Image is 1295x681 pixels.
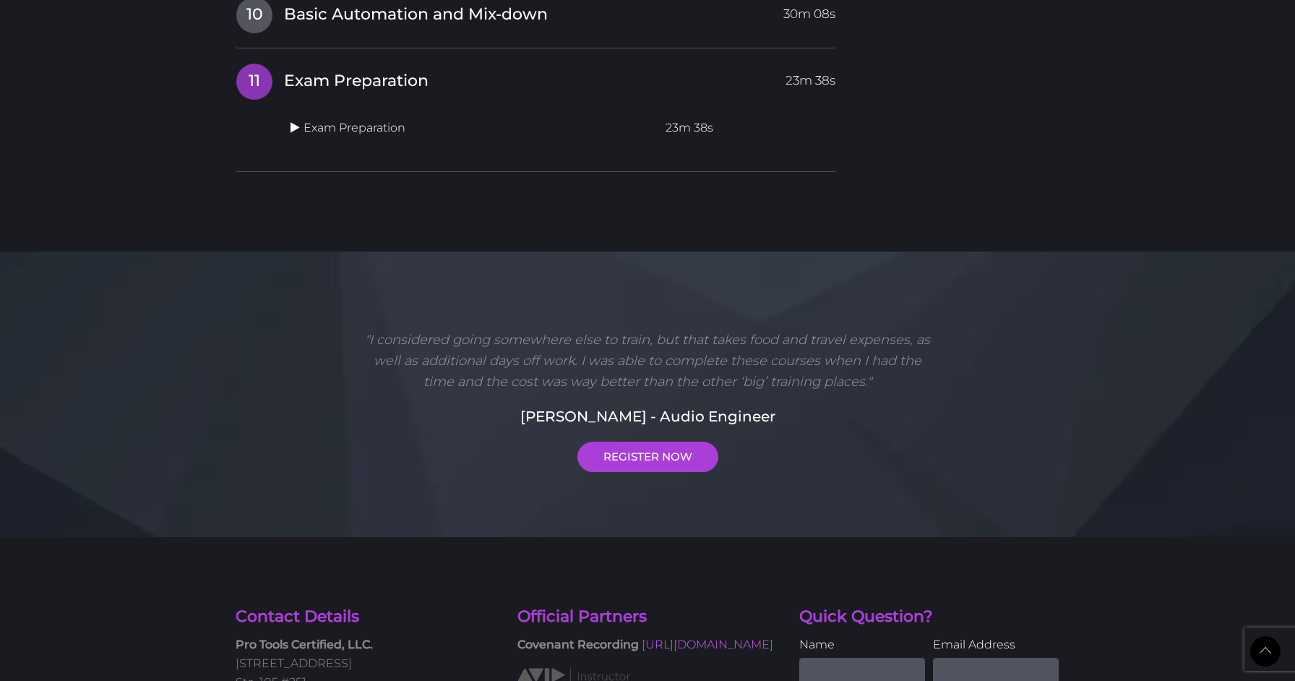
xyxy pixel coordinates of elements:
[285,114,660,142] td: Exam Preparation
[1250,636,1281,667] a: Back to Top
[236,606,496,628] h4: Contact Details
[359,330,936,392] p: "I considered going somewhere else to train, but that takes food and travel expenses, as well as ...
[517,606,778,628] h4: Official Partners
[933,635,1059,654] label: Email Address
[577,442,718,472] a: REGISTER NOW
[799,606,1059,628] h4: Quick Question?
[236,406,1059,427] h5: [PERSON_NAME] - Audio Engineer
[236,638,373,651] strong: Pro Tools Certified, LLC.
[236,64,272,100] span: 11
[517,638,639,651] strong: Covenant Recording
[786,64,835,90] span: 23m 38s
[236,63,836,93] a: 11Exam Preparation23m 38s
[799,635,925,654] label: Name
[642,638,773,651] a: [URL][DOMAIN_NAME]
[660,114,835,142] td: 23m 38s
[284,70,429,93] span: Exam Preparation
[284,4,548,26] span: Basic Automation and Mix-down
